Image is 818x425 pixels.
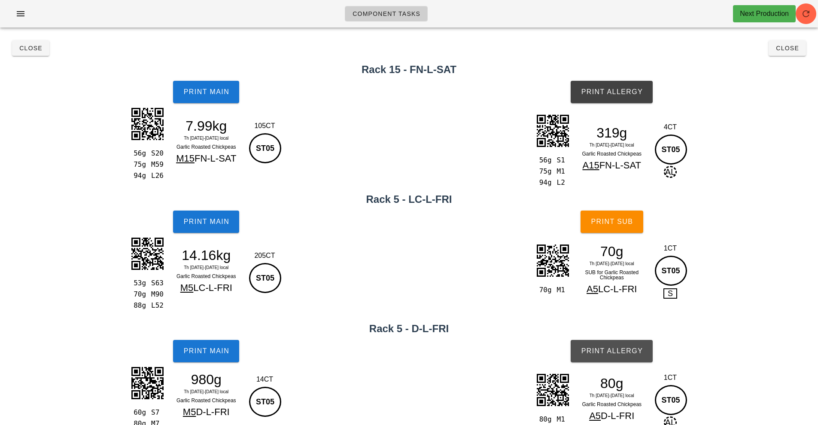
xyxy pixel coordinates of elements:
h2: Rack 5 - D-L-FRI [5,321,813,336]
img: sbG5SJwAQG5Ir1FjuKI2QplZlBAc7ZJFNiE0IuaMUQoqZ2EcphHh8bOYQmFLI3FZ5iiAQQghKjTYhpBFsslUIISg12oSQRrDJ... [126,232,169,275]
button: Print Allergy [571,340,653,362]
span: Print Allergy [581,88,643,96]
div: 70g [575,245,649,258]
div: 205CT [247,251,283,261]
div: 56g [130,148,148,159]
span: AL [664,166,677,178]
div: 4CT [653,122,688,132]
span: Th [DATE]-[DATE] local [590,393,634,398]
div: Garlic Roasted Chickpeas [169,396,243,405]
a: Component Tasks [345,6,428,21]
span: LC-L-FRI [598,284,637,294]
div: 60g [130,407,148,418]
div: 70g [130,289,148,300]
span: Close [19,45,43,52]
div: Garlic Roasted Chickpeas [169,143,243,151]
span: Th [DATE]-[DATE] local [184,265,228,270]
div: 105CT [247,121,283,131]
button: Print Main [173,211,239,233]
span: D-L-FRI [196,407,229,417]
div: Next Production [740,9,789,19]
div: ST05 [655,256,687,286]
div: 94g [130,170,148,181]
div: S1 [553,155,571,166]
span: Th [DATE]-[DATE] local [590,143,634,147]
span: M15 [176,153,195,164]
span: LC-L-FRI [193,282,232,293]
div: 75g [535,166,553,177]
div: S63 [148,278,165,289]
div: L2 [553,177,571,188]
h2: Rack 5 - LC-L-FRI [5,192,813,207]
span: S [663,288,677,299]
div: 1CT [653,243,688,254]
div: ST05 [249,387,281,417]
div: M1 [553,414,571,425]
span: Th [DATE]-[DATE] local [184,389,228,394]
div: 56g [535,155,553,166]
div: 14.16kg [169,249,243,262]
span: A15 [582,160,599,171]
div: M90 [148,289,165,300]
button: Print Main [173,81,239,103]
div: 88g [130,300,148,311]
img: z8B2HVlIzupC0TdcEZ6IWuSutQ155DUV+4VIMevPkWGRyLz60ZXeMdQnSWId6rv5xBjE5lpQMjCkRmzwNBgOLZVniIWCBBipY... [126,361,169,404]
div: Garlic Roasted Chickpeas [575,400,649,409]
div: ST05 [249,263,281,293]
span: Print Main [183,88,229,96]
div: S7 [148,407,165,418]
button: Print Sub [581,211,643,233]
div: ST05 [655,135,687,165]
div: Garlic Roasted Chickpeas [169,272,243,281]
div: 53g [130,278,148,289]
div: M1 [553,284,571,296]
div: ST05 [655,385,687,415]
h2: Rack 15 - FN-L-SAT [5,62,813,77]
div: S20 [148,148,165,159]
div: 319g [575,126,649,139]
span: Th [DATE]-[DATE] local [590,261,634,266]
div: Garlic Roasted Chickpeas [575,150,649,158]
span: FN-L-SAT [599,160,641,171]
span: Print Main [183,347,229,355]
div: L26 [148,170,165,181]
span: Print Main [183,218,229,226]
div: ST05 [249,133,281,163]
button: Close [12,40,49,56]
div: 1CT [653,373,688,383]
div: 75g [130,159,148,170]
div: L52 [148,300,165,311]
div: 94g [535,177,553,188]
span: D-L-FRI [601,410,634,421]
div: 980g [169,373,243,386]
span: M5 [183,407,196,417]
span: Th [DATE]-[DATE] local [184,136,228,141]
div: M1 [553,166,571,177]
div: M59 [148,159,165,170]
img: kjLRlDyFgE5sQcqJkj70EbGITQgxCCMCxGUNgqELGlspTBIEQQlBaaBNCFoJNlgohBKWFNiFkIdhkqRBCUFpoE0IWgk2WCiEE... [531,109,574,152]
span: Print Sub [590,218,633,226]
button: Print Allergy [571,81,653,103]
div: 70g [535,284,553,296]
span: Close [775,45,799,52]
span: Component Tasks [352,10,420,17]
span: FN-L-SAT [195,153,236,164]
img: 6xgZBDyBpS1CckiNQx1TYHVICAF+cAKf5JpmQI0ZqsafXAJclqtSCbnTwQIMsCIkACZJkHlpmTDAmQZR5YZk4yJECWeWCZOcm... [126,102,169,145]
div: 80g [575,377,649,390]
div: 7.99kg [169,119,243,132]
button: Print Main [173,340,239,362]
div: SUB for Garlic Roasted Chickpeas [575,268,649,282]
span: A5 [587,284,598,294]
button: Close [769,40,806,56]
img: ozqXOFKayLnUs7Q2deIgsVEPoWZRF6gVZwkQ44fdxwNRI7t6O3ImIqeEEv+dUkbWb80QdcMA+ZxjU2Ov8zQQIBuBkNKhNlenZ... [531,239,574,282]
img: JzXZaBgCpEIoMUWjKPgRSAgKEXE1LUVRsSCESyorMHaSbIuSXsHju7LAN598BXa4iBLACiQiCSQq4hVCkjtYh0VuQ8Q9Y2Jlk... [531,368,574,411]
div: 80g [535,414,553,425]
div: 14CT [247,374,283,385]
span: M5 [180,282,194,293]
span: A5 [589,410,601,421]
span: Print Allergy [581,347,643,355]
